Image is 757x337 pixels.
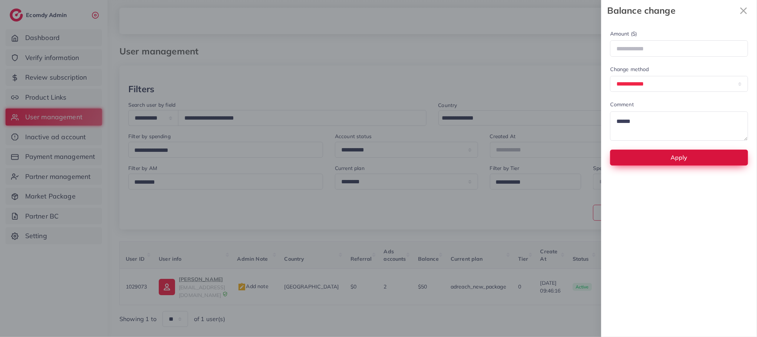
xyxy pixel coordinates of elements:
legend: Comment [610,101,748,111]
button: Close [736,3,751,18]
svg: x [736,3,751,18]
legend: Amount ($) [610,30,748,40]
legend: Change method [610,66,748,76]
span: Apply [671,154,688,161]
button: Apply [610,150,748,166]
strong: Balance change [607,4,736,17]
